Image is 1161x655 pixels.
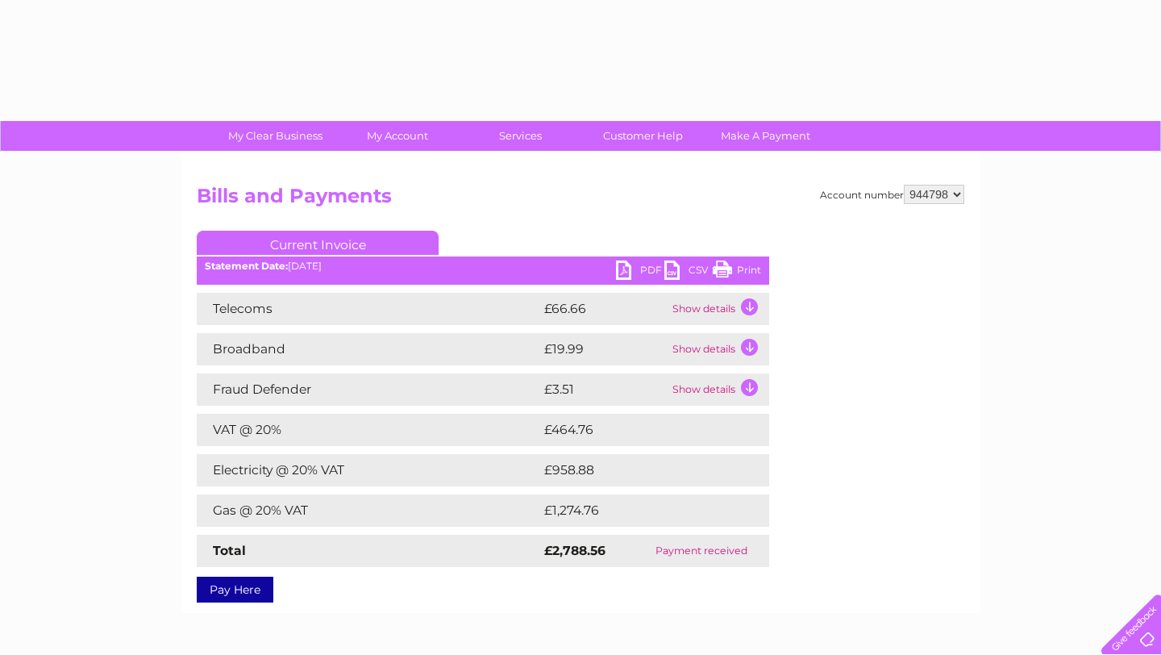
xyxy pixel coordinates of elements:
[540,414,741,446] td: £464.76
[576,121,709,151] a: Customer Help
[540,373,668,406] td: £3.51
[699,121,832,151] a: Make A Payment
[540,494,743,527] td: £1,274.76
[668,333,769,365] td: Show details
[197,414,540,446] td: VAT @ 20%
[197,373,540,406] td: Fraud Defender
[197,333,540,365] td: Broadband
[713,261,761,284] a: Print
[197,261,769,272] div: [DATE]
[205,260,288,272] b: Statement Date:
[616,261,664,284] a: PDF
[668,293,769,325] td: Show details
[540,333,668,365] td: £19.99
[197,293,540,325] td: Telecoms
[540,454,741,486] td: £958.88
[213,543,246,558] strong: Total
[197,185,964,215] h2: Bills and Payments
[197,577,273,603] a: Pay Here
[544,543,605,558] strong: £2,788.56
[197,494,540,527] td: Gas @ 20% VAT
[454,121,587,151] a: Services
[331,121,464,151] a: My Account
[540,293,668,325] td: £66.66
[664,261,713,284] a: CSV
[634,535,769,567] td: Payment received
[197,454,540,486] td: Electricity @ 20% VAT
[668,373,769,406] td: Show details
[197,231,439,255] a: Current Invoice
[209,121,342,151] a: My Clear Business
[820,185,964,204] div: Account number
